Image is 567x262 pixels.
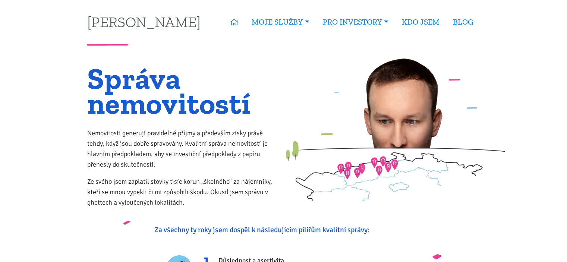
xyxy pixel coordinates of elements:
p: Nemovitosti generují pravidelné příjmy a především zisky právě tehdy, když jsou dobře spravovány.... [87,128,278,170]
p: Ze svého jsem zaplatil stovky tisíc korun „školného“ za nájemníky, kteří se mnou vypekli či mi zp... [87,176,278,208]
a: BLOG [446,13,480,31]
a: MOJE SLUŽBY [245,13,316,31]
p: Za všechny ty roky jsem dospěl k následujícím pilířům kvalitní správy: [154,225,413,235]
a: [PERSON_NAME] [87,15,201,29]
h1: Správa nemovitostí [87,66,278,116]
a: PRO INVESTORY [316,13,395,31]
a: KDO JSEM [395,13,446,31]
